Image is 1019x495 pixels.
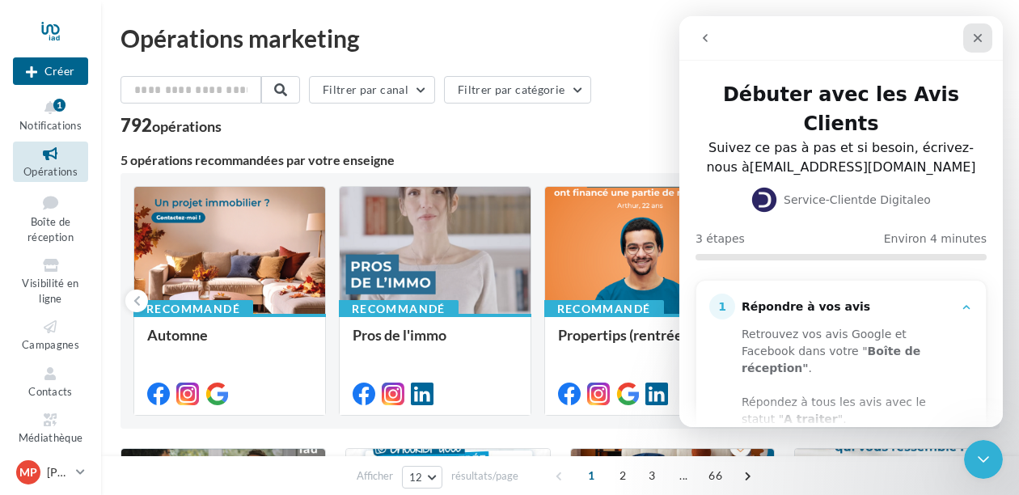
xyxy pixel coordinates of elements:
div: opérations [152,119,222,133]
a: Campagnes [13,315,88,354]
a: Boîte de réception [13,188,88,247]
a: Visibilité en ligne [13,253,88,308]
span: Opérations [23,165,78,178]
span: résultats/page [451,468,518,484]
button: Créer [13,57,88,85]
span: Afficher [357,468,393,484]
button: Filtrer par canal [309,76,435,104]
span: Médiathèque [19,431,83,444]
a: Opérations [13,142,88,181]
span: 12 [409,471,423,484]
a: MP [PERSON_NAME] [13,457,88,488]
div: 792 [121,116,222,134]
div: Propertips (rentrée) [558,327,723,359]
button: 12 [402,466,443,489]
span: 1 [578,463,604,489]
button: Notifications 1 [13,95,88,135]
div: Pros de l'immo [353,327,518,359]
a: Médiathèque [13,408,88,447]
div: Recommandé [544,300,664,318]
iframe: Intercom live chat [679,16,1003,427]
span: 3 [639,463,665,489]
div: Recommandé [133,300,253,318]
span: MP [19,464,37,480]
p: [PERSON_NAME] [47,464,70,480]
span: Notifications [19,119,82,132]
div: Recommandé [339,300,459,318]
span: 2 [610,463,636,489]
span: 66 [702,463,729,489]
span: Boîte de réception [27,215,74,243]
span: Visibilité en ligne [22,277,78,305]
div: 1 [53,99,66,112]
div: Opérations marketing [121,26,1000,50]
div: 5 opérations recommandées par votre enseigne [121,154,974,167]
b: A traiter [104,396,159,409]
button: Filtrer par catégorie [444,76,591,104]
div: Répondez à tous les avis avec le statut " ". [62,378,281,412]
a: Contacts [13,362,88,401]
div: Automne [147,327,312,359]
div: Nouvelle campagne [13,57,88,85]
span: ... [670,463,696,489]
span: Contacts [28,385,73,398]
iframe: Intercom live chat [964,440,1003,479]
span: Campagnes [22,338,79,351]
